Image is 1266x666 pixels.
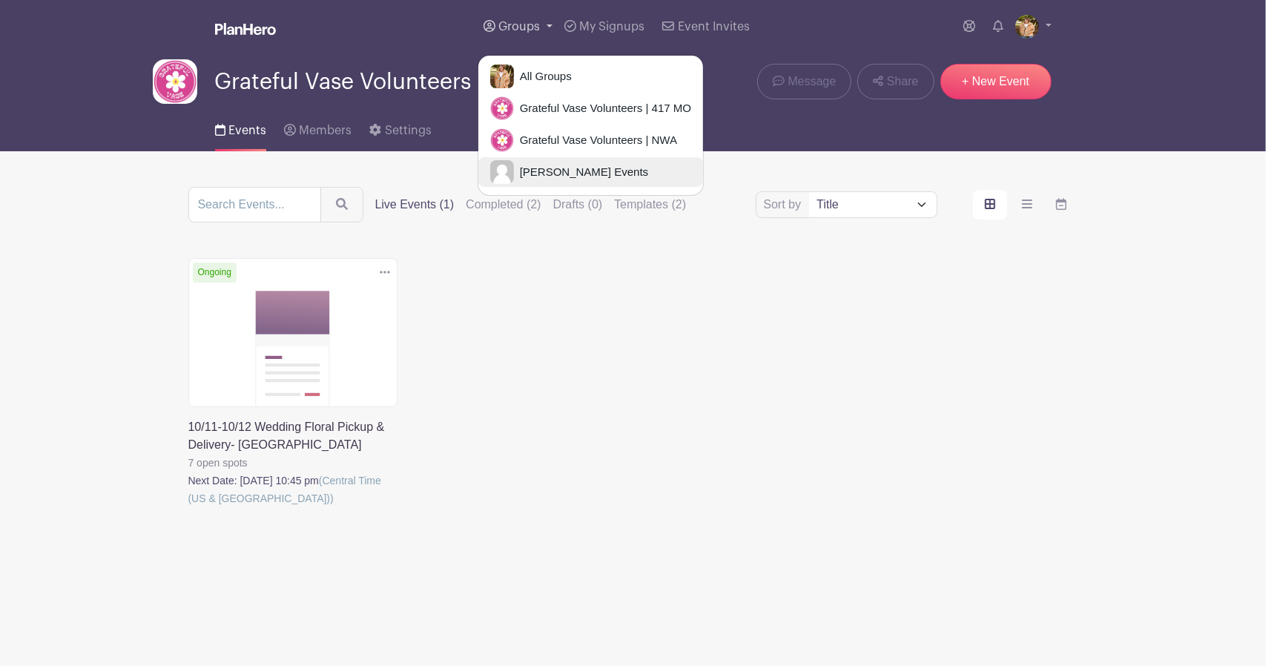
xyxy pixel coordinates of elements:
label: Templates (2) [614,196,686,214]
img: 074A3573-reduced%20size.jpg [490,65,514,88]
img: GV%20Logo%2025.jpeg [153,59,197,104]
img: GV%20Logo%2025.jpeg [490,128,514,152]
span: Share [887,73,919,90]
span: Members [299,125,352,136]
div: order and view [973,190,1078,220]
img: GV%20Logo%2025.jpeg [490,96,514,120]
img: default-ce2991bfa6775e67f084385cd625a349d9dcbb7a52a09fb2fda1e96e2d18dcdb.png [490,160,514,184]
a: Events [215,104,266,151]
a: Share [857,64,934,99]
a: Settings [369,104,431,151]
label: Drafts (0) [553,196,603,214]
a: Grateful Vase Volunteers | 417 MO [478,93,703,123]
a: Grateful Vase Volunteers | NWA [478,125,703,155]
a: Members [284,104,352,151]
span: Message [788,73,836,90]
a: Message [757,64,851,99]
img: logo_white-6c42ec7e38ccf1d336a20a19083b03d10ae64f83f12c07503d8b9e83406b4c7d.svg [215,23,276,35]
span: Grateful Vase Volunteers | 417 MO [514,100,691,117]
span: Settings [385,125,432,136]
span: [PERSON_NAME] Events [514,164,648,181]
label: Completed (2) [466,196,541,214]
span: Grateful Vase Volunteers | NWA [215,70,540,94]
a: + New Event [940,64,1052,99]
span: Event Invites [678,21,750,33]
input: Search Events... [188,187,321,222]
span: My Signups [579,21,644,33]
a: All Groups [478,62,703,91]
label: Live Events (1) [375,196,455,214]
label: Sort by [764,196,806,214]
span: All Groups [514,68,572,85]
img: 074A3573-reduced%20size.jpg [1015,15,1039,39]
span: Grateful Vase Volunteers | NWA [514,132,677,149]
div: filters [375,196,687,214]
div: Groups [478,55,704,196]
a: [PERSON_NAME] Events [478,157,703,187]
span: Events [228,125,266,136]
span: Groups [498,21,540,33]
